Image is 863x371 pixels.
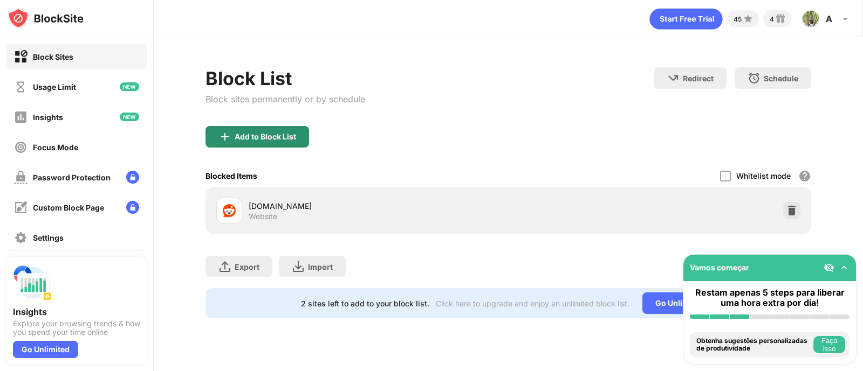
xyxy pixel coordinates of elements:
[774,12,787,25] img: reward-small.svg
[120,113,139,121] img: new-icon.svg
[13,263,52,302] img: push-insights.svg
[206,94,365,104] div: Block sites permanently or by schedule
[235,132,296,141] div: Add to Block List
[126,201,139,214] img: lock-menu.svg
[126,171,139,184] img: lock-menu.svg
[649,8,723,30] div: animation
[14,50,28,64] img: block-on.svg
[14,110,28,124] img: insights-off.svg
[301,299,429,308] div: 2 sites left to add to your block list.
[824,262,834,273] img: eye-not-visible.svg
[683,74,714,83] div: Redirect
[120,82,139,91] img: new-icon.svg
[14,201,28,214] img: customize-block-page-off.svg
[14,141,28,154] img: focus-off.svg
[14,171,28,184] img: password-protection-off.svg
[736,171,791,180] div: Whitelist mode
[696,337,811,353] div: Obtenha sugestões personalizadas de produtividade
[742,12,755,25] img: points-small.svg
[249,200,509,212] div: [DOMAIN_NAME]
[235,262,259,271] div: Export
[14,80,28,94] img: time-usage-off.svg
[826,13,832,24] div: A
[734,15,742,23] div: 45
[206,67,365,89] div: Block List
[813,336,845,353] button: Faça isso
[839,262,850,273] img: omni-setup-toggle.svg
[33,113,63,122] div: Insights
[249,212,277,221] div: Website
[13,341,78,358] div: Go Unlimited
[33,52,73,61] div: Block Sites
[690,263,749,272] div: Vamos começar
[690,288,850,308] div: Restam apenas 5 steps para liberar uma hora extra por dia!
[33,233,64,242] div: Settings
[206,171,257,180] div: Blocked Items
[33,173,111,182] div: Password Protection
[33,203,104,212] div: Custom Block Page
[33,143,78,152] div: Focus Mode
[8,8,84,29] img: logo-blocksite.svg
[436,299,629,308] div: Click here to upgrade and enjoy an unlimited block list.
[642,292,716,314] div: Go Unlimited
[223,204,236,217] img: favicons
[308,262,333,271] div: Import
[770,15,774,23] div: 4
[802,10,819,27] img: ACg8ocK4ubGgA2se6g6pV9mV74VN7L8rGyG3b2LtGpCA1HTZ5J0oe046EQ=s96-c
[14,231,28,244] img: settings-off.svg
[764,74,798,83] div: Schedule
[13,319,140,337] div: Explore your browsing trends & how you spend your time online
[33,82,76,92] div: Usage Limit
[13,306,140,317] div: Insights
